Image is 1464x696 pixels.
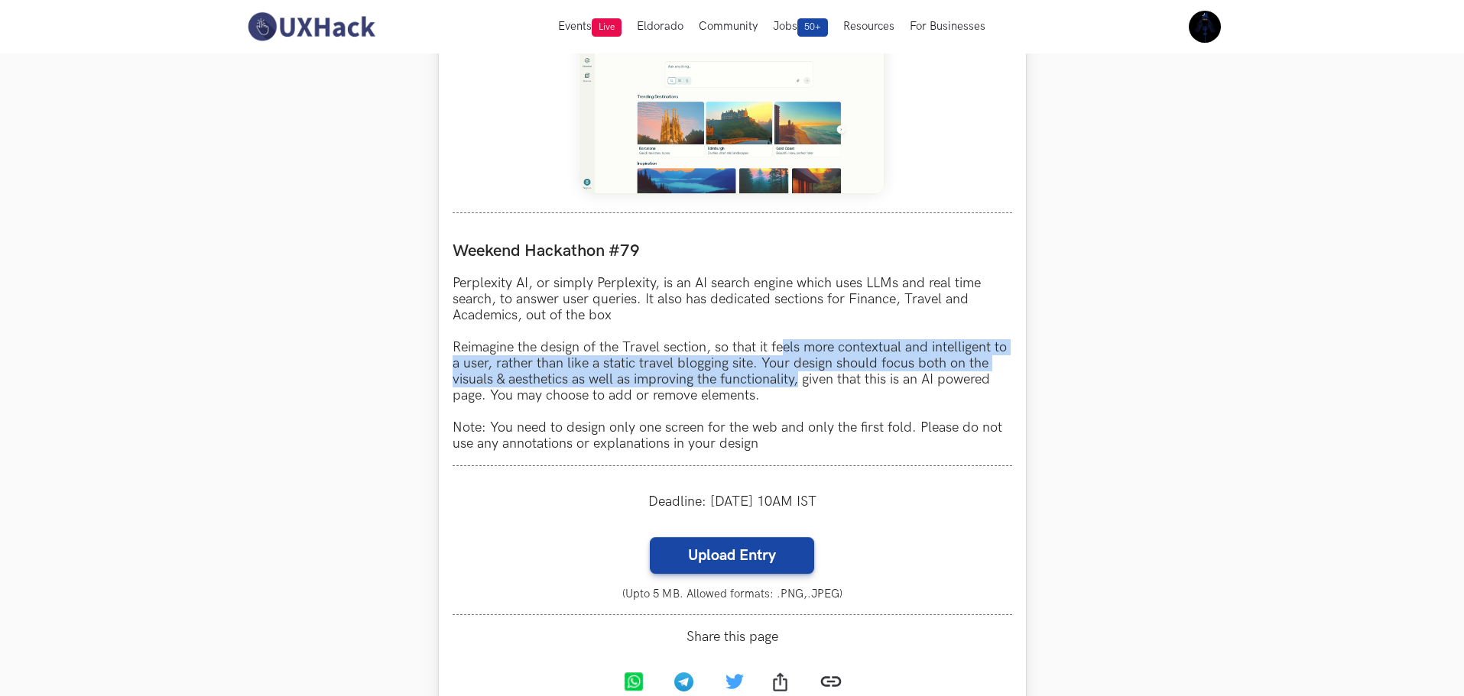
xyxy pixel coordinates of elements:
img: UXHack-logo.png [243,11,379,43]
img: Weekend_Hackathon_79_banner.png [579,4,885,195]
img: Whatsapp [624,672,643,691]
label: Weekend Hackathon #79 [453,241,1012,261]
label: Upload Entry [650,537,814,574]
span: Live [592,18,622,37]
img: Your profile pic [1189,11,1221,43]
div: Deadline: [DATE] 10AM IST [453,480,1012,523]
img: Telegram [674,672,693,691]
p: Perplexity AI, or simply Perplexity, is an AI search engine which uses LLMs and real time search,... [453,275,1012,452]
img: Share [773,672,787,691]
span: Share this page [453,629,1012,645]
span: 50+ [797,18,828,37]
small: (Upto 5 MB. Allowed formats: .PNG,.JPEG) [453,588,1012,601]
